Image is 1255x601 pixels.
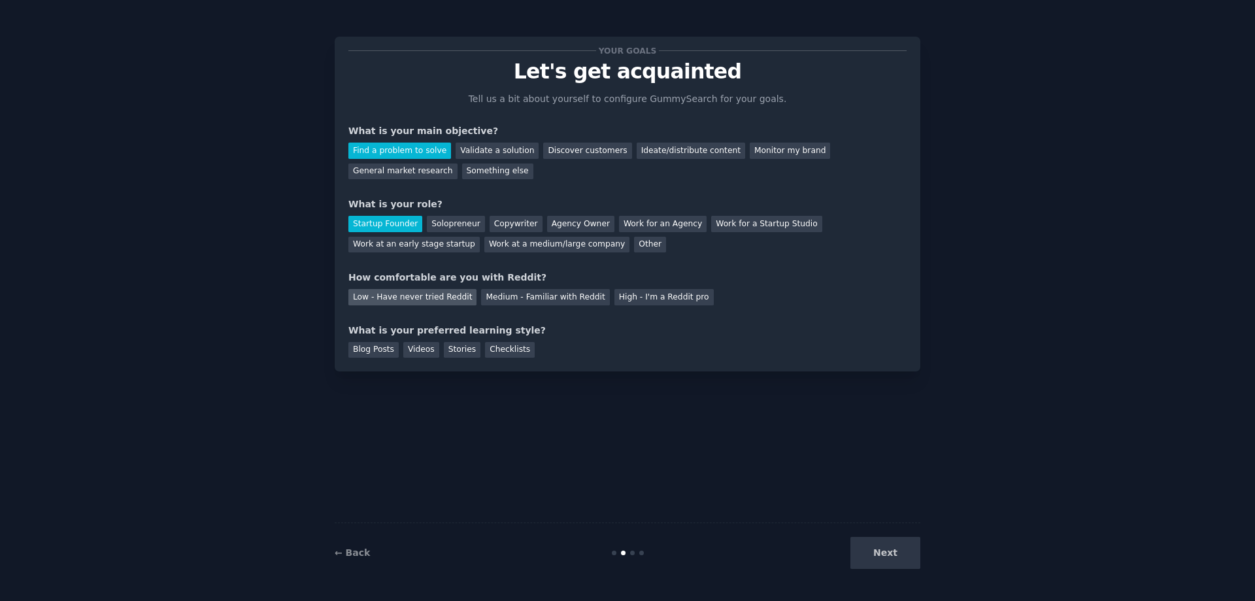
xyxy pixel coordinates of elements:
[348,271,907,284] div: How comfortable are you with Reddit?
[484,237,629,253] div: Work at a medium/large company
[348,324,907,337] div: What is your preferred learning style?
[403,342,439,358] div: Videos
[444,342,480,358] div: Stories
[348,60,907,83] p: Let's get acquainted
[614,289,714,305] div: High - I'm a Reddit pro
[456,143,539,159] div: Validate a solution
[750,143,830,159] div: Monitor my brand
[348,237,480,253] div: Work at an early stage startup
[485,342,535,358] div: Checklists
[481,289,609,305] div: Medium - Familiar with Reddit
[348,216,422,232] div: Startup Founder
[348,342,399,358] div: Blog Posts
[348,143,451,159] div: Find a problem to solve
[348,124,907,138] div: What is your main objective?
[348,289,477,305] div: Low - Have never tried Reddit
[596,44,659,58] span: Your goals
[463,92,792,106] p: Tell us a bit about yourself to configure GummySearch for your goals.
[335,547,370,558] a: ← Back
[619,216,707,232] div: Work for an Agency
[348,163,458,180] div: General market research
[543,143,631,159] div: Discover customers
[462,163,533,180] div: Something else
[348,197,907,211] div: What is your role?
[711,216,822,232] div: Work for a Startup Studio
[634,237,666,253] div: Other
[427,216,484,232] div: Solopreneur
[547,216,614,232] div: Agency Owner
[490,216,543,232] div: Copywriter
[637,143,745,159] div: Ideate/distribute content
